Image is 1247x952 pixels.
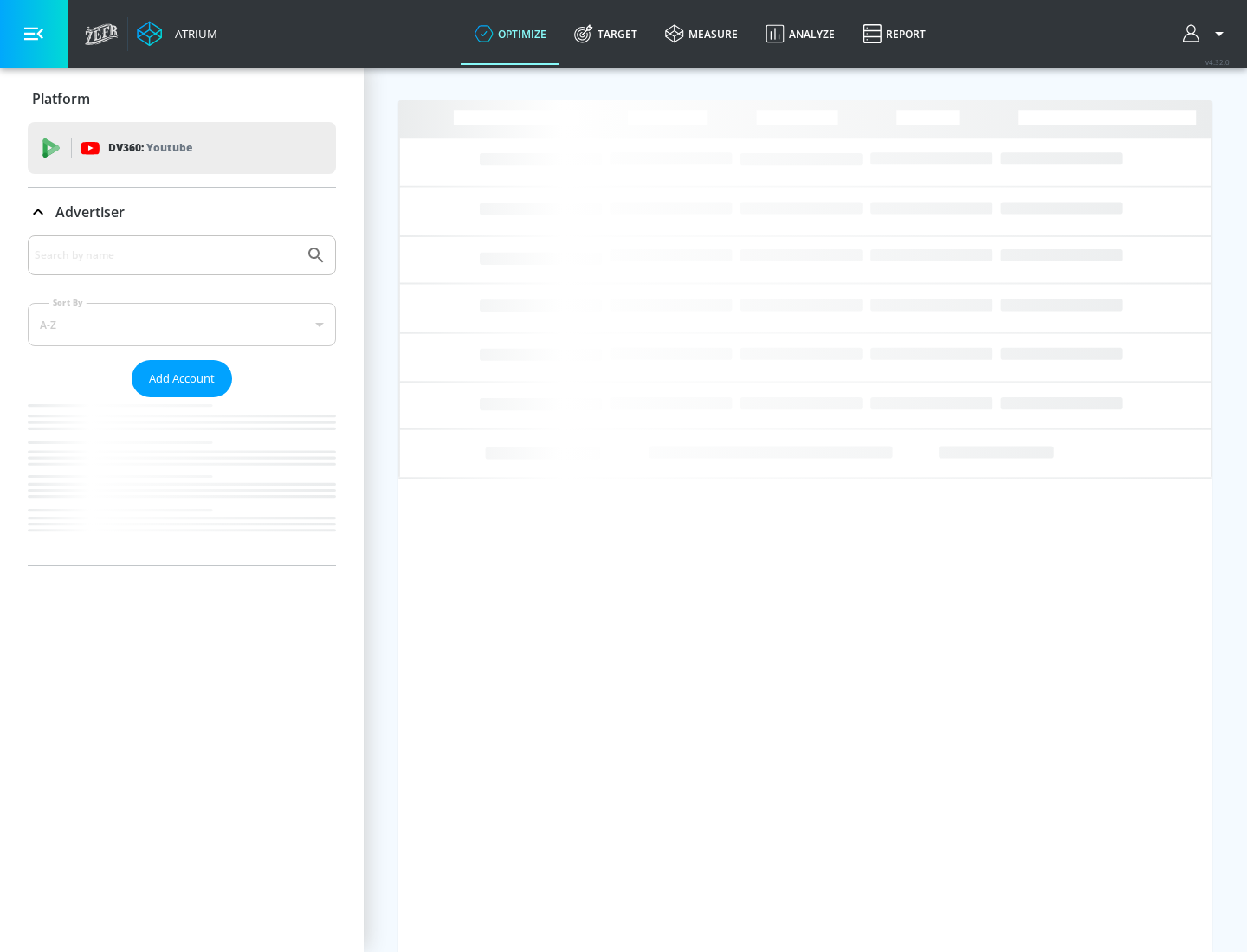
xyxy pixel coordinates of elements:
a: optimize [461,3,560,65]
p: Platform [32,89,90,108]
a: Atrium [137,21,217,47]
a: Report [849,3,940,65]
div: Advertiser [28,235,336,565]
p: Advertiser [55,203,125,222]
button: Add Account [132,360,232,397]
label: Sort By [49,297,87,308]
div: A-Z [28,303,336,346]
div: Atrium [168,26,217,42]
p: Youtube [146,138,192,157]
span: v 4.32.0 [1205,57,1230,67]
input: Search by name [35,244,297,267]
div: Advertiser [28,188,336,236]
a: measure [651,3,752,65]
a: Analyze [752,3,849,65]
div: Platform [28,74,336,123]
span: Add Account [149,369,215,389]
p: DV360: [108,138,192,158]
a: Target [560,3,651,65]
div: DV360: Youtube [28,122,336,174]
nav: list of Advertiser [28,397,336,565]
